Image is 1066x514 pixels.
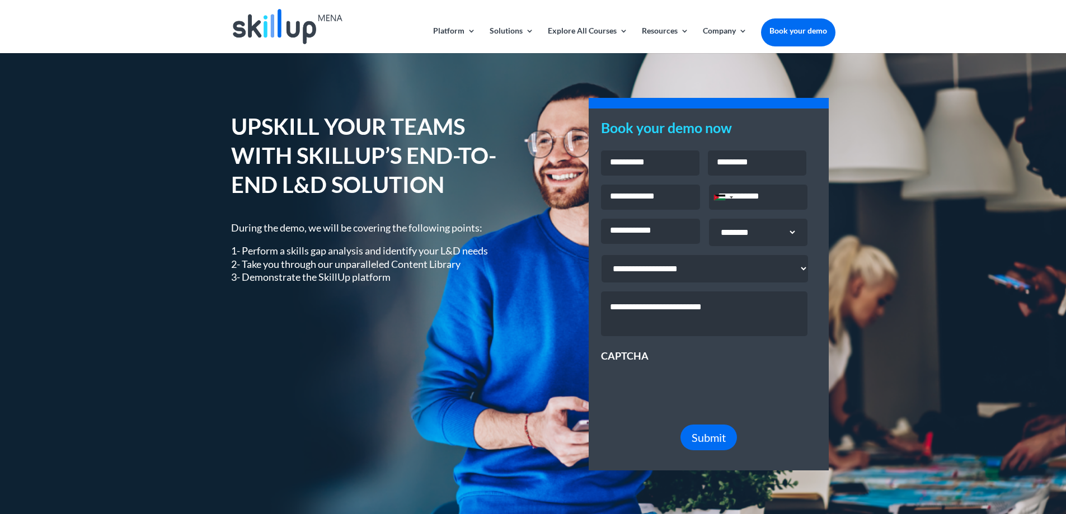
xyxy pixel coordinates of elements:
a: Explore All Courses [548,27,628,53]
div: During the demo, we will be covering the following points: [231,221,516,284]
iframe: reCAPTCHA [601,363,771,407]
iframe: Chat Widget [880,393,1066,514]
h1: UPSKILL YOUR TEAMS WITH SKILLUP’S END-TO-END L&D SOLUTION [231,112,516,205]
a: Resources [642,27,689,53]
a: Solutions [490,27,534,53]
img: Skillup Mena [233,9,342,44]
a: Company [703,27,747,53]
div: Selected country [710,185,736,209]
p: 1- Perform a skills gap analysis and identify your L&D needs 2- Take you through our unparalleled... [231,244,516,284]
a: Platform [433,27,476,53]
span: Submit [692,431,726,444]
label: CAPTCHA [601,350,649,362]
button: Submit [680,425,737,450]
h3: Book your demo now [601,121,816,140]
a: Book your demo [761,18,835,43]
